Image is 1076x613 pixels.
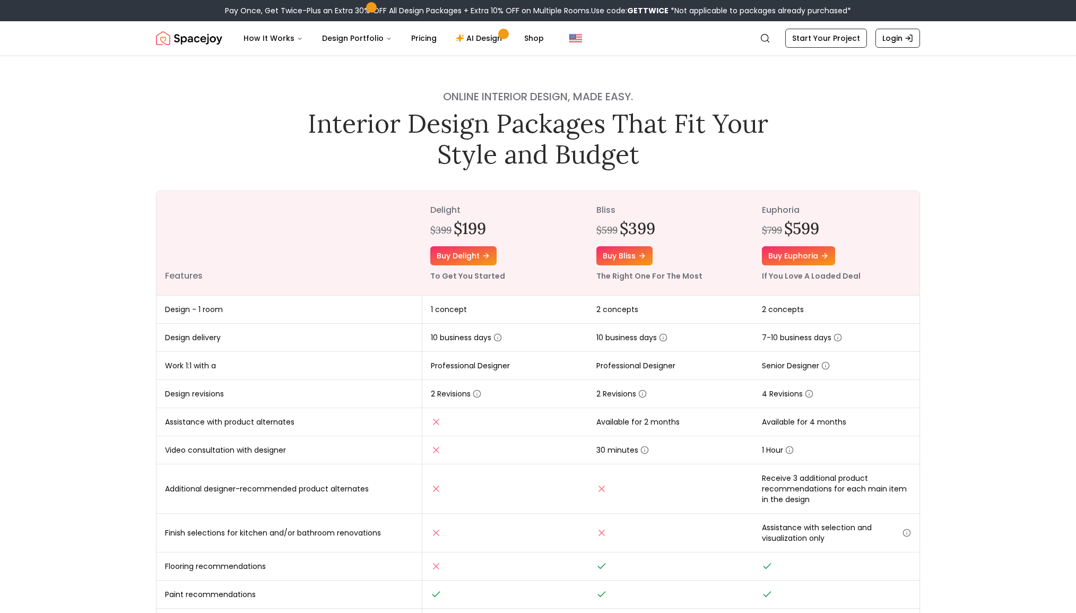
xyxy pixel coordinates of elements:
span: 4 Revisions [762,388,813,399]
a: Buy bliss [596,246,653,265]
small: The Right One For The Most [596,271,702,281]
td: Design - 1 room [157,296,422,324]
td: Available for 4 months [753,408,919,436]
a: Start Your Project [785,29,867,48]
td: Video consultation with designer [157,436,422,464]
a: Login [875,29,920,48]
a: AI Design [447,28,514,49]
td: Work 1:1 with a [157,352,422,380]
span: 10 business days [431,332,502,343]
button: How It Works [235,28,311,49]
h4: Online interior design, made easy. [300,89,776,104]
td: Assistance with product alternates [157,408,422,436]
small: If You Love A Loaded Deal [762,271,861,281]
td: Flooring recommendations [157,552,422,581]
span: 2 concepts [762,304,804,315]
span: Senior Designer [762,360,830,371]
td: Paint recommendations [157,581,422,609]
span: 1 concept [431,304,467,315]
b: GETTWICE [627,5,669,16]
nav: Main [235,28,552,49]
a: Buy euphoria [762,246,835,265]
span: Professional Designer [431,360,510,371]
span: *Not applicable to packages already purchased* [669,5,851,16]
a: Spacejoy [156,28,222,49]
img: United States [569,32,582,45]
div: $799 [762,223,782,238]
div: $399 [430,223,452,238]
p: bliss [596,204,745,217]
p: delight [430,204,579,217]
p: euphoria [762,204,911,217]
img: Spacejoy Logo [156,28,222,49]
a: Buy delight [430,246,497,265]
span: Professional Designer [596,360,675,371]
td: Design revisions [157,380,422,408]
td: Additional designer-recommended product alternates [157,464,422,514]
span: 2 Revisions [596,388,647,399]
th: Features [157,191,422,296]
span: 30 minutes [596,445,649,455]
div: $599 [596,223,618,238]
button: Design Portfolio [314,28,401,49]
span: Assistance with selection and visualization only [762,522,911,543]
td: Design delivery [157,324,422,352]
span: 2 Revisions [431,388,481,399]
td: Finish selections for kitchen and/or bathroom renovations [157,514,422,552]
td: Available for 2 months [588,408,754,436]
span: 2 concepts [596,304,638,315]
h2: $199 [454,219,486,238]
span: Use code: [591,5,669,16]
a: Pricing [403,28,445,49]
span: 1 Hour [762,445,794,455]
small: To Get You Started [430,271,505,281]
h2: $599 [784,219,819,238]
span: 10 business days [596,332,667,343]
td: Receive 3 additional product recommendations for each main item in the design [753,464,919,514]
h2: $399 [620,219,655,238]
div: Pay Once, Get Twice-Plus an Extra 30% OFF All Design Packages + Extra 10% OFF on Multiple Rooms. [225,5,851,16]
a: Shop [516,28,552,49]
nav: Global [156,21,920,55]
h1: Interior Design Packages That Fit Your Style and Budget [300,108,776,169]
span: 7-10 business days [762,332,842,343]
